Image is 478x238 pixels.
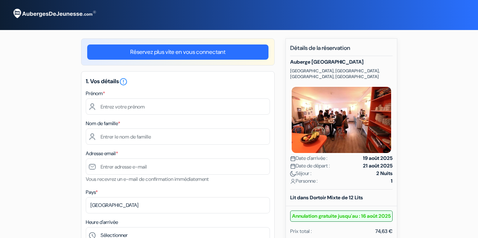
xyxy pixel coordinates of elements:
[86,90,105,97] label: Prénom
[290,44,393,56] h5: Détails de la réservation
[290,179,296,184] img: user_icon.svg
[290,156,296,161] img: calendar.svg
[86,77,270,86] h5: 1. Vos détails
[119,77,128,85] a: error_outline
[290,154,327,162] span: Date d'arrivée :
[290,59,393,65] h5: Auberge [GEOGRAPHIC_DATA]
[290,228,312,235] div: Prix total :
[87,44,268,60] a: Réservez plus vite en vous connectant
[86,218,118,226] label: Heure d'arrivée
[363,154,393,162] strong: 19 août 2025
[86,150,118,157] label: Adresse email
[290,211,393,222] small: Annulation gratuite jusqu'au : 16 août 2025
[290,68,393,80] p: [GEOGRAPHIC_DATA], [GEOGRAPHIC_DATA], [GEOGRAPHIC_DATA], [GEOGRAPHIC_DATA]
[290,163,296,169] img: calendar.svg
[376,170,393,177] strong: 2 Nuits
[86,188,98,196] label: Pays
[375,228,393,235] div: 74,63 €
[290,194,363,201] b: Lit dans Dortoir Mixte de 12 Lits
[290,170,312,177] span: Séjour :
[290,171,296,177] img: moon.svg
[86,128,270,145] input: Entrer le nom de famille
[86,176,209,182] small: Vous recevrez un e-mail de confirmation immédiatement
[9,4,99,24] img: AubergesDeJeunesse.com
[86,98,270,115] input: Entrez votre prénom
[290,162,330,170] span: Date de départ :
[290,177,318,185] span: Personne :
[391,177,393,185] strong: 1
[86,158,270,175] input: Entrer adresse e-mail
[363,162,393,170] strong: 21 août 2025
[119,77,128,86] i: error_outline
[86,120,120,127] label: Nom de famille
